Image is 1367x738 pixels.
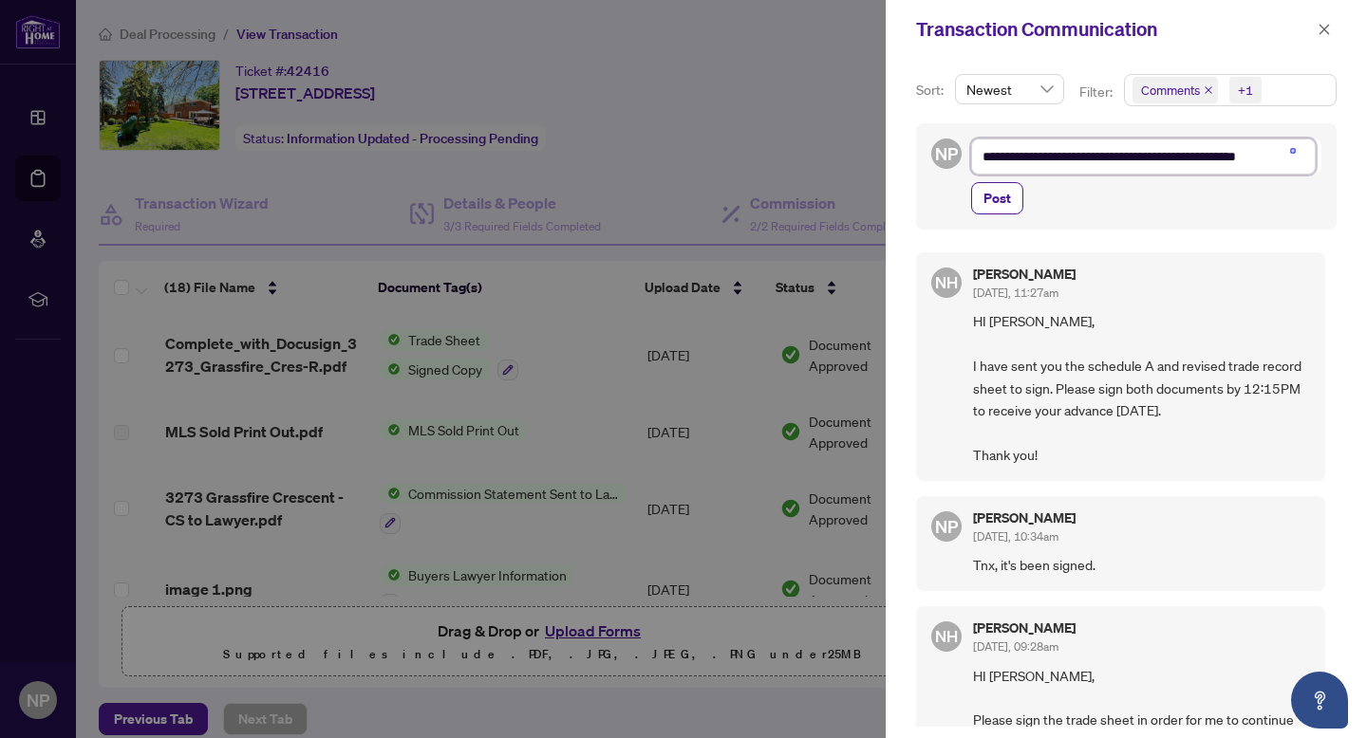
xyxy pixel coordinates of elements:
[1204,85,1213,95] span: close
[966,75,1053,103] span: Newest
[973,286,1058,300] span: [DATE], 11:27am
[1318,23,1331,36] span: close
[1291,672,1348,729] button: Open asap
[973,554,1310,576] span: Tnx, it's been signed.
[1238,81,1253,100] div: +1
[1133,77,1218,103] span: Comments
[973,511,1076,525] h5: [PERSON_NAME]
[935,140,958,167] span: NP
[1079,82,1115,102] p: Filter:
[973,529,1058,544] span: [DATE], 10:34am
[973,639,1058,654] span: [DATE], 09:28am
[935,624,958,649] span: NH
[983,183,1011,213] span: Post
[973,310,1310,466] span: HI [PERSON_NAME], I have sent you the schedule A and revised trade record sheet to sign. Please s...
[1141,81,1200,100] span: Comments
[916,15,1312,44] div: Transaction Communication
[916,80,947,101] p: Sort:
[971,182,1023,214] button: Post
[973,268,1076,281] h5: [PERSON_NAME]
[971,138,1316,175] textarea: To enrich screen reader interactions, please activate Accessibility in Grammarly extension settings
[973,621,1076,635] h5: [PERSON_NAME]
[935,513,958,540] span: NP
[935,270,958,295] span: NH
